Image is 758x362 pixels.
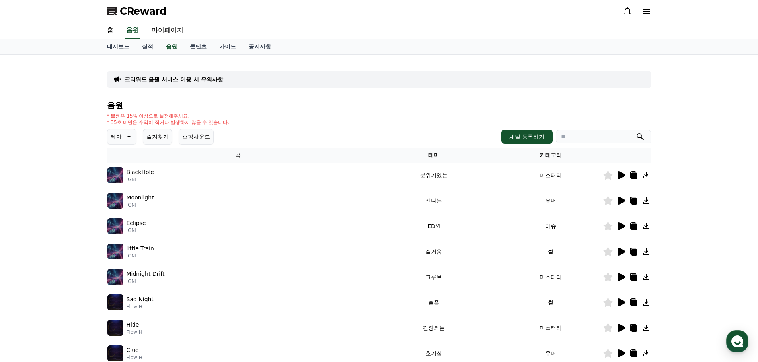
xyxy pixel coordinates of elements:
[499,163,603,188] td: 미스터리
[127,244,154,253] p: little Train
[125,22,140,39] a: 음원
[107,244,123,259] img: music
[107,167,123,183] img: music
[103,252,153,272] a: 설정
[127,253,154,259] p: IGNI
[120,5,167,17] span: CReward
[369,213,498,239] td: EDM
[369,163,498,188] td: 분위기있는
[107,320,123,336] img: music
[369,148,498,163] th: 테마
[242,39,277,54] a: 공지사항
[369,264,498,290] td: 그루브
[107,193,123,209] img: music
[2,252,53,272] a: 홈
[25,264,30,270] span: 홈
[163,39,180,54] a: 음원
[127,194,154,202] p: Moonlight
[213,39,242,54] a: 가이드
[53,252,103,272] a: 대화
[107,148,369,163] th: 곡
[123,264,133,270] span: 설정
[127,295,154,304] p: Sad Night
[107,5,167,17] a: CReward
[127,346,139,354] p: Clue
[499,264,603,290] td: 미스터리
[127,219,146,227] p: Eclipse
[107,218,123,234] img: music
[369,315,498,341] td: 긴장되는
[125,75,223,83] a: 크리워드 음원 서비스 이용 시 유의사항
[499,213,603,239] td: 이슈
[127,278,165,285] p: IGNI
[499,315,603,341] td: 미스터리
[107,345,123,361] img: music
[127,329,142,335] p: Flow H
[179,129,214,145] button: 쇼핑사운드
[107,119,230,126] p: * 35초 미만은 수익이 적거나 발생하지 않을 수 있습니다.
[111,131,122,142] p: 테마
[136,39,160,54] a: 실적
[107,294,123,310] img: music
[499,148,603,163] th: 카테고리
[127,202,154,208] p: IGNI
[127,354,142,361] p: Flow H
[127,304,154,310] p: Flow H
[73,264,82,271] span: 대화
[107,113,230,119] p: * 볼륨은 15% 이상으로 설정해주세요.
[127,270,165,278] p: Midnight Drift
[369,290,498,315] td: 슬픈
[499,290,603,315] td: 썰
[127,176,154,183] p: IGNI
[369,239,498,264] td: 즐거움
[499,188,603,213] td: 유머
[501,130,552,144] button: 채널 등록하기
[145,22,190,39] a: 마이페이지
[127,227,146,234] p: IGNI
[127,321,139,329] p: Hide
[183,39,213,54] a: 콘텐츠
[107,129,136,145] button: 테마
[107,101,651,110] h4: 음원
[499,239,603,264] td: 썰
[143,129,172,145] button: 즐겨찾기
[101,22,120,39] a: 홈
[101,39,136,54] a: 대시보드
[107,269,123,285] img: music
[369,188,498,213] td: 신나는
[127,168,154,176] p: BlackHole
